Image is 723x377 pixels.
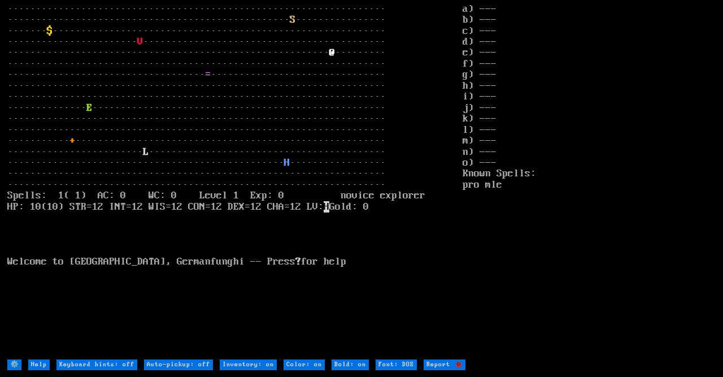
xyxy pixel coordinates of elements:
input: Bold: on [332,359,369,370]
input: Color: on [284,359,325,370]
input: Font: DOS [376,359,417,370]
font: S [290,14,295,25]
font: L [143,146,149,158]
larn: ··································································· ·····························... [7,4,463,358]
input: ⚙️ [7,359,21,370]
font: H [284,157,290,168]
font: E [86,102,92,114]
mark: H [324,201,329,213]
font: V [137,36,143,47]
stats: a) --- b) --- c) --- d) --- e) --- f) --- g) --- h) --- i) --- j) --- k) --- l) --- m) --- n) ---... [463,4,716,358]
input: Inventory: on [220,359,277,370]
font: $ [47,25,53,37]
b: ? [295,256,301,267]
font: + [69,135,75,146]
font: @ [329,47,335,58]
input: Auto-pickup: off [144,359,213,370]
font: = [205,69,211,80]
input: Help [28,359,50,370]
input: Report 🐞 [424,359,465,370]
input: Keyboard hints: off [56,359,137,370]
